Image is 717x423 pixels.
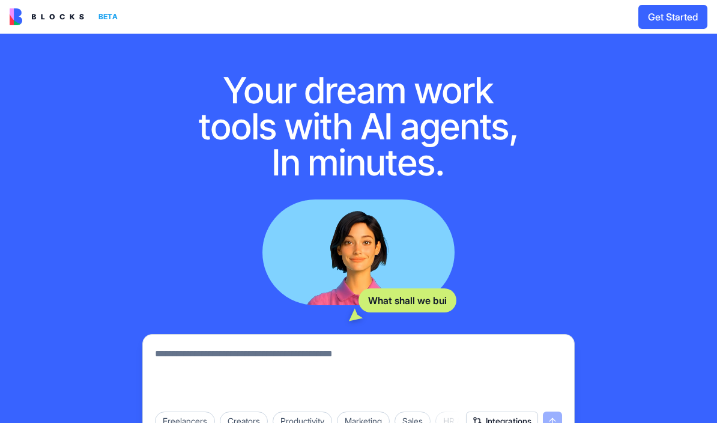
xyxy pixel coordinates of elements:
h1: Your dream work tools with AI agents, In minutes. [186,72,531,180]
img: logo [10,8,84,25]
a: BETA [10,8,123,25]
button: Get Started [638,5,707,29]
div: BETA [94,8,123,25]
div: What shall we bui [358,288,456,312]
